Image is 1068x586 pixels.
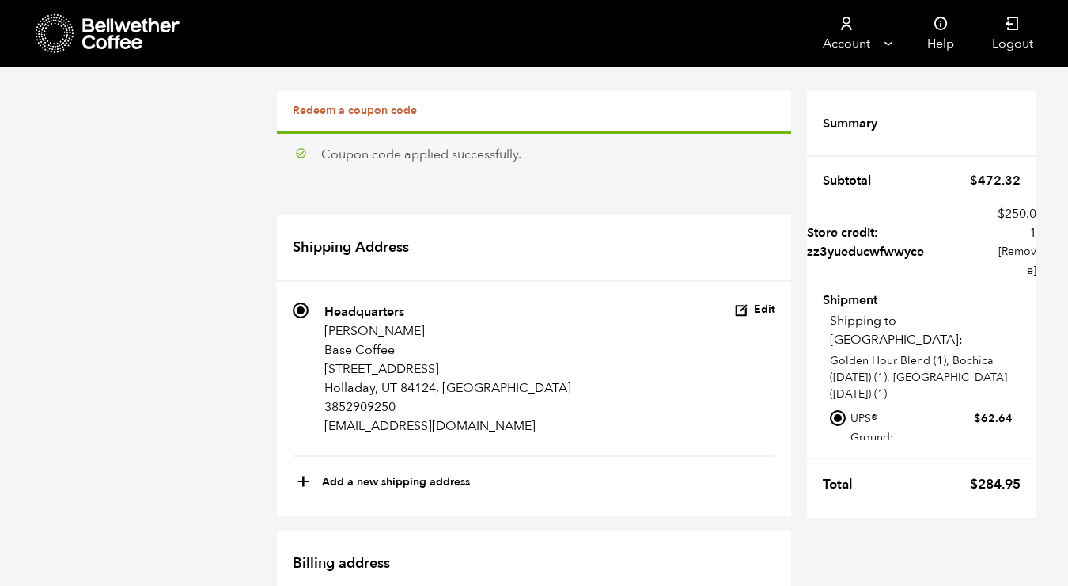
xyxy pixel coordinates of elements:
th: Summary [823,107,887,140]
label: UPS® Ground: [850,408,1013,447]
button: Edit [734,303,775,318]
a: Redeem a coupon code [293,103,417,118]
p: Holladay, UT 84124, [GEOGRAPHIC_DATA] [324,379,571,398]
span: $ [970,475,978,493]
span: 250.01 [998,205,1036,242]
span: $ [974,411,981,426]
p: Shipping to [GEOGRAPHIC_DATA]: [830,311,1021,349]
p: Golden Hour Blend (1), Bochica ([DATE]) (1), [GEOGRAPHIC_DATA] ([DATE]) (1) [830,352,1021,402]
bdi: 62.64 [974,411,1013,426]
input: Headquarters [PERSON_NAME] Base Coffee [STREET_ADDRESS] Holladay, UT 84124, [GEOGRAPHIC_DATA] 385... [293,303,309,318]
p: Base Coffee [324,341,571,360]
th: Store credit: zz3yueducwfwwyce [807,197,983,287]
th: Subtotal [823,164,881,197]
div: Coupon code applied successfully. [321,146,766,164]
p: [EMAIL_ADDRESS][DOMAIN_NAME] [324,417,571,436]
p: 3852909250 [324,398,571,417]
h2: Shipping Address [277,215,791,282]
strong: Headquarters [324,303,404,321]
th: Shipment [823,294,914,304]
th: Total [823,467,862,502]
p: [PERSON_NAME] [324,322,571,341]
bdi: 472.32 [970,172,1021,189]
p: [STREET_ADDRESS] [324,360,571,379]
button: +Add a new shipping address [297,469,470,496]
span: + [297,469,310,496]
bdi: 284.95 [970,475,1021,493]
td: - [983,197,1036,287]
a: Remove zz3yueducwfwwyce coupon [992,242,1036,280]
span: $ [970,172,978,189]
span: $ [998,205,1005,223]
